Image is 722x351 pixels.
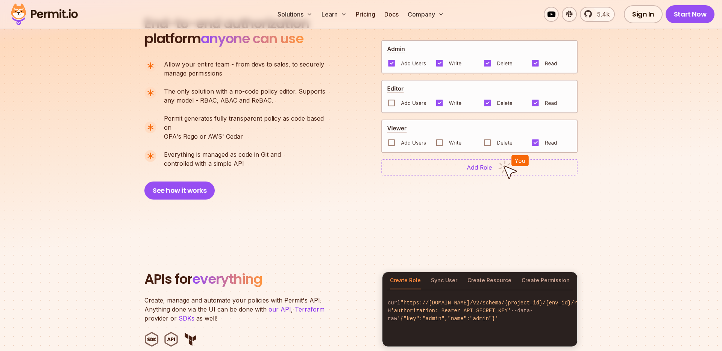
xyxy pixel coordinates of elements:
[624,5,663,23] a: Sign In
[144,272,373,287] h2: APIs for
[467,272,511,289] button: Create Resource
[593,10,610,19] span: 5.4k
[164,114,332,141] p: OPA's Rego or AWS' Cedar
[179,315,194,322] a: SDKs
[201,29,303,48] span: anyone can use
[164,60,324,78] p: manage permissions
[144,16,309,46] h2: platform
[400,300,593,306] span: "https://[DOMAIN_NAME]/v2/schema/{project_id}/{env_id}/roles"
[275,7,315,22] button: Solutions
[144,296,332,323] p: Create, manage and automate your policies with Permit's API. Anything done via the UI can be done...
[522,272,570,289] button: Create Permission
[391,308,511,314] span: 'authorization: Bearer API_SECRET_KEY'
[8,2,81,27] img: Permit logo
[164,60,324,69] span: Allow your entire team - from devs to sales, to securely
[192,269,262,289] span: everything
[382,293,577,329] code: curl -H --data-raw
[666,5,715,23] a: Start Now
[580,7,615,22] a: 5.4k
[390,272,421,289] button: Create Role
[164,87,325,105] p: any model - RBAC, ABAC and ReBAC.
[164,87,325,96] span: The only solution with a no-code policy editor. Supports
[353,7,378,22] a: Pricing
[164,150,281,168] p: controlled with a simple API
[431,272,457,289] button: Sync User
[295,306,325,313] a: Terraform
[164,150,281,159] span: Everything is managed as code in Git and
[268,306,291,313] a: our API
[405,7,447,22] button: Company
[319,7,350,22] button: Learn
[381,7,402,22] a: Docs
[397,316,498,322] span: '{"key":"admin","name":"admin"}'
[144,182,215,200] button: See how it works
[164,114,332,132] span: Permit generates fully transparent policy as code based on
